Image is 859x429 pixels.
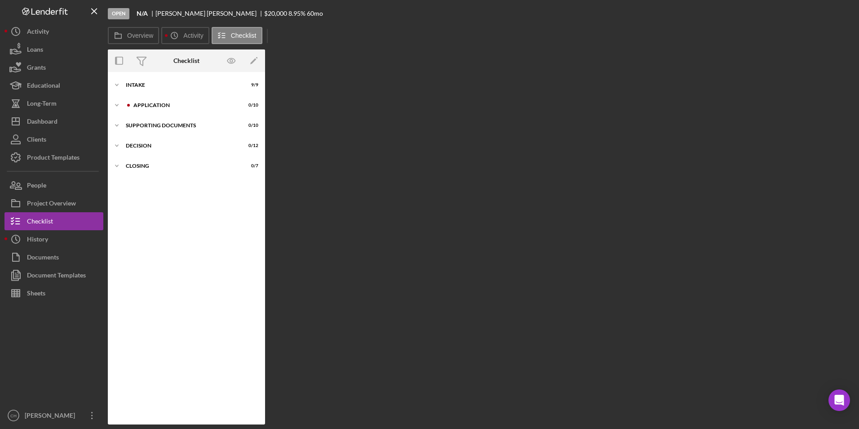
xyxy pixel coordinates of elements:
[155,10,264,17] div: [PERSON_NAME] [PERSON_NAME]
[27,40,43,61] div: Loans
[4,176,103,194] button: People
[108,27,159,44] button: Overview
[4,194,103,212] button: Project Overview
[4,130,103,148] button: Clients
[10,413,17,418] text: CH
[126,82,236,88] div: Intake
[264,9,287,17] span: $20,000
[22,407,81,427] div: [PERSON_NAME]
[242,163,258,169] div: 0 / 7
[27,94,57,115] div: Long-Term
[27,230,48,250] div: History
[27,130,46,151] div: Clients
[27,176,46,197] div: People
[27,284,45,304] div: Sheets
[27,266,86,286] div: Document Templates
[4,40,103,58] button: Loans
[4,76,103,94] button: Educational
[27,212,53,232] div: Checklist
[27,112,58,133] div: Dashboard
[126,163,236,169] div: Closing
[4,212,103,230] button: Checklist
[133,103,236,108] div: Application
[212,27,262,44] button: Checklist
[126,123,236,128] div: Supporting Documents
[27,194,76,214] div: Project Overview
[4,266,103,284] button: Document Templates
[4,22,103,40] button: Activity
[242,143,258,148] div: 0 / 12
[4,58,103,76] button: Grants
[173,57,199,64] div: Checklist
[127,32,153,39] label: Overview
[4,407,103,425] button: CH[PERSON_NAME]
[137,10,148,17] b: N/A
[126,143,236,148] div: Decision
[161,27,209,44] button: Activity
[242,103,258,108] div: 0 / 10
[27,76,60,97] div: Educational
[4,230,103,248] button: History
[183,32,203,39] label: Activity
[4,284,103,302] button: Sheets
[4,94,103,112] button: Long-Term
[27,248,59,268] div: Documents
[288,10,306,17] div: 8.95 %
[4,112,103,130] button: Dashboard
[27,148,80,169] div: Product Templates
[828,389,850,411] div: Open Intercom Messenger
[108,8,129,19] div: Open
[307,10,323,17] div: 60 mo
[4,248,103,266] button: Documents
[27,58,46,79] div: Grants
[242,82,258,88] div: 9 / 9
[27,22,49,43] div: Activity
[231,32,257,39] label: Checklist
[242,123,258,128] div: 0 / 10
[4,148,103,166] button: Product Templates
